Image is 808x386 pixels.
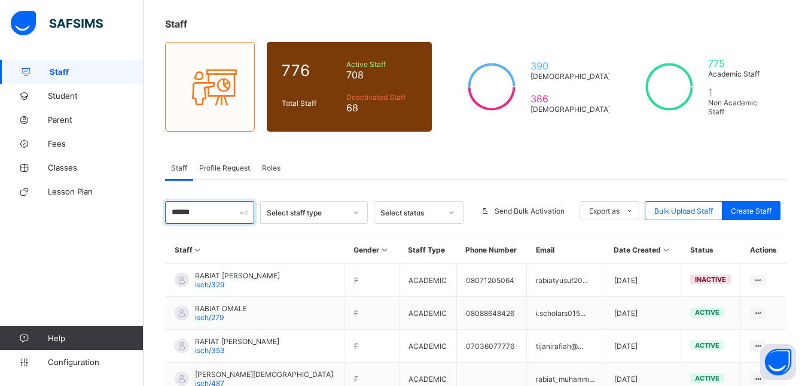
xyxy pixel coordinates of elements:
span: Staff [50,67,144,77]
span: 708 [346,69,417,81]
td: 07036077776 [456,330,526,363]
span: RAFIAT [PERSON_NAME] [195,337,279,346]
span: active [695,341,719,349]
td: F [344,330,399,363]
th: Gender [344,236,399,264]
span: Active Staff [346,60,417,69]
span: Parent [48,115,144,124]
span: 386 [530,93,611,105]
span: 1 [708,86,772,98]
span: 775 [708,57,772,69]
span: RABIAT OMALE [195,304,247,313]
span: isch/279 [195,313,224,322]
td: ACADEMIC [399,297,456,330]
span: Deactivated Staff [346,93,417,102]
span: Roles [262,163,280,172]
td: tijanirafiah@... [527,330,605,363]
span: isch/329 [195,280,224,289]
td: 08088648426 [456,297,526,330]
span: Send Bulk Activation [495,206,565,215]
span: Help [48,333,143,343]
span: Academic Staff [708,69,772,78]
span: 776 [282,61,340,80]
div: Select status [380,208,441,217]
td: F [344,297,399,330]
td: F [344,264,399,297]
span: [DEMOGRAPHIC_DATA] [530,72,611,81]
span: inactive [695,275,726,284]
th: Email [527,236,605,264]
span: Profile Request [199,163,250,172]
img: safsims [11,11,103,36]
th: Staff Type [399,236,456,264]
span: Classes [48,163,144,172]
td: 08071205064 [456,264,526,297]
td: [DATE] [605,297,681,330]
span: Non Academic Staff [708,98,772,116]
i: Sort in Ascending Order [379,245,389,254]
th: Staff [166,236,345,264]
th: Date Created [605,236,681,264]
td: [DATE] [605,330,681,363]
div: Total Staff [279,96,343,111]
span: Configuration [48,357,143,367]
i: Sort in Ascending Order [661,245,671,254]
span: Staff [171,163,187,172]
span: RABIAT [PERSON_NAME] [195,271,280,280]
div: Select staff type [267,208,346,217]
td: rabiatyusuf20... [527,264,605,297]
span: active [695,308,719,317]
span: active [695,374,719,382]
td: i.scholars015... [527,297,605,330]
span: Staff [165,18,187,30]
span: [DEMOGRAPHIC_DATA] [530,105,611,114]
span: [PERSON_NAME][DEMOGRAPHIC_DATA] [195,370,333,379]
th: Status [681,236,741,264]
span: Student [48,91,144,101]
button: Open asap [760,344,796,380]
th: Actions [741,236,786,264]
td: ACADEMIC [399,264,456,297]
span: Bulk Upload Staff [654,206,713,215]
span: Lesson Plan [48,187,144,196]
th: Phone Number [456,236,526,264]
span: Fees [48,139,144,148]
span: 68 [346,102,417,114]
i: Sort in Ascending Order [193,245,203,254]
td: [DATE] [605,264,681,297]
span: Export as [589,206,620,215]
span: 390 [530,60,611,72]
td: ACADEMIC [399,330,456,363]
span: isch/353 [195,346,225,355]
span: Create Staff [731,206,772,215]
